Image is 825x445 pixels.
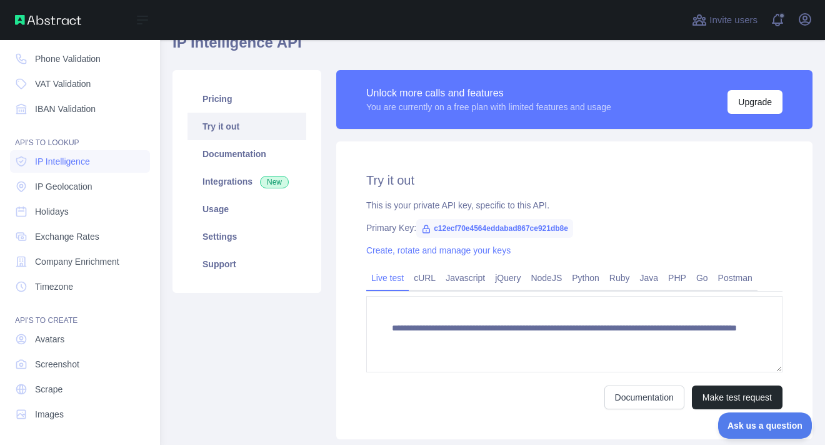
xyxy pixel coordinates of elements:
a: Integrations New [187,168,306,195]
a: Timezone [10,275,150,298]
span: c12ecf70e4564eddabad867ce921db8e [416,219,573,238]
span: IP Geolocation [35,180,92,193]
span: Avatars [35,333,64,345]
a: Company Enrichment [10,250,150,273]
a: cURL [409,268,441,288]
span: New [260,176,289,188]
button: Invite users [689,10,760,30]
a: Avatars [10,328,150,350]
a: Java [635,268,664,288]
span: Timezone [35,280,73,293]
a: Ruby [604,268,635,288]
a: Go [691,268,713,288]
span: Holidays [35,205,69,218]
a: IP Geolocation [10,175,150,198]
a: Pricing [187,85,306,113]
a: Exchange Rates [10,225,150,248]
span: Exchange Rates [35,230,99,243]
span: IP Intelligence [35,155,90,168]
a: Holidays [10,200,150,223]
div: API'S TO LOOKUP [10,123,150,148]
div: You are currently on a free plan with limited features and usage [366,101,611,113]
a: PHP [663,268,691,288]
a: IP Intelligence [10,150,150,173]
iframe: Toggle Customer Support [718,412,812,439]
span: Phone Validation [35,53,101,65]
a: Postman [713,268,757,288]
a: jQuery [490,268,526,288]
div: Primary Key: [366,222,782,234]
span: Company Enrichment [35,255,119,268]
div: This is your private API key, specific to this API. [366,199,782,212]
a: Scrape [10,378,150,401]
a: Screenshot [10,353,150,376]
a: Python [567,268,604,288]
h2: Try it out [366,171,782,189]
a: IBAN Validation [10,98,150,120]
img: Abstract API [15,15,81,25]
span: Scrape [35,383,62,396]
span: Screenshot [35,358,79,371]
div: API'S TO CREATE [10,300,150,325]
a: NodeJS [526,268,567,288]
button: Make test request [692,386,782,409]
a: Try it out [187,113,306,140]
h1: IP Intelligence API [172,33,812,63]
span: Images [35,408,64,421]
button: Upgrade [727,90,782,114]
span: IBAN Validation [35,103,96,115]
a: Live test [366,268,409,288]
a: Settings [187,223,306,250]
a: Usage [187,195,306,223]
a: Support [187,250,306,278]
a: Documentation [187,140,306,168]
div: Unlock more calls and features [366,86,611,101]
a: Create, rotate and manage your keys [366,245,511,255]
span: Invite users [709,13,757,28]
a: Documentation [604,386,684,409]
a: Javascript [441,268,490,288]
a: VAT Validation [10,73,150,95]
a: Images [10,403,150,426]
span: VAT Validation [35,78,91,90]
a: Phone Validation [10,48,150,70]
